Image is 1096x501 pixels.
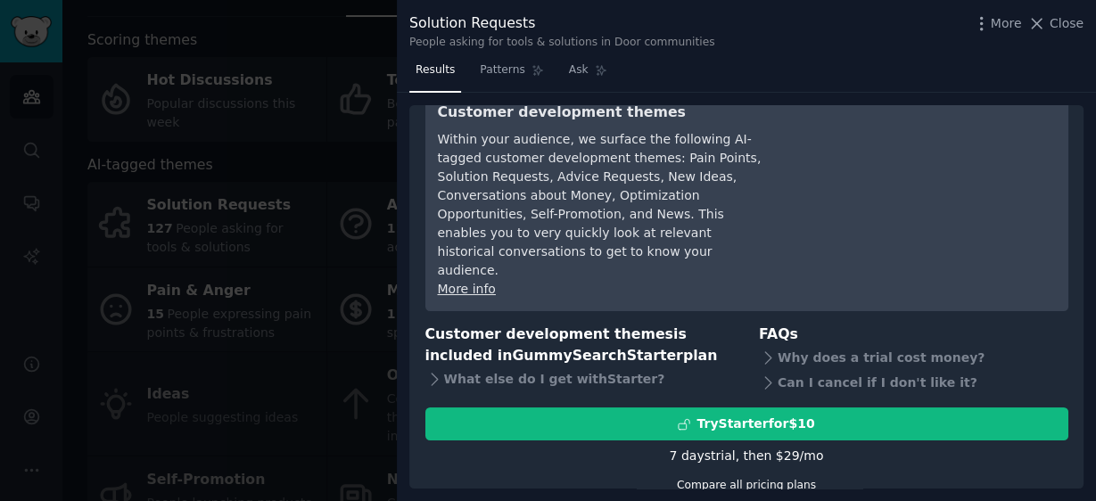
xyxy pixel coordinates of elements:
[759,370,1068,395] div: Can I cancel if I don't like it?
[438,282,496,296] a: More info
[677,479,816,491] a: Compare all pricing plans
[670,447,824,465] div: 7 days trial, then $ 29 /mo
[425,324,735,367] h3: Customer development themes is included in plan
[438,102,763,124] h3: Customer development themes
[972,14,1022,33] button: More
[512,347,682,364] span: GummySearch Starter
[409,56,461,93] a: Results
[416,62,455,78] span: Results
[696,415,814,433] div: Try Starter for $10
[474,56,549,93] a: Patterns
[425,407,1068,440] button: TryStarterfor$10
[480,62,524,78] span: Patterns
[1027,14,1084,33] button: Close
[425,367,735,392] div: What else do I get with Starter ?
[409,35,714,51] div: People asking for tools & solutions in Door communities
[991,14,1022,33] span: More
[759,345,1068,370] div: Why does a trial cost money?
[569,62,589,78] span: Ask
[788,102,1056,235] iframe: YouTube video player
[438,130,763,280] div: Within your audience, we surface the following AI-tagged customer development themes: Pain Points...
[563,56,614,93] a: Ask
[1050,14,1084,33] span: Close
[759,324,1068,346] h3: FAQs
[409,12,714,35] div: Solution Requests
